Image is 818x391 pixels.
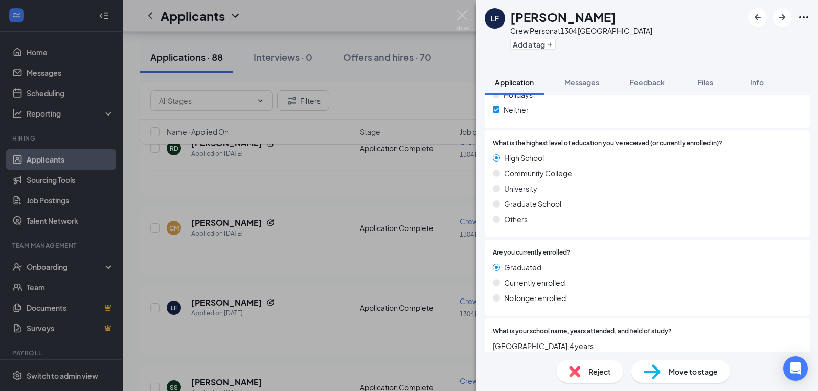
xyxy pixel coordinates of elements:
[504,152,544,164] span: High School
[495,78,534,87] span: Application
[798,11,810,24] svg: Ellipses
[698,78,713,87] span: Files
[493,327,672,336] span: What is your school name, years attended, and field of study?
[750,78,764,87] span: Info
[776,11,788,24] svg: ArrowRight
[564,78,599,87] span: Messages
[504,198,561,210] span: Graduate School
[504,292,566,304] span: No longer enrolled
[493,340,802,352] span: [GEOGRAPHIC_DATA],4 years
[783,356,808,381] div: Open Intercom Messenger
[504,214,528,225] span: Others
[752,11,764,24] svg: ArrowLeftNew
[630,78,665,87] span: Feedback
[748,8,767,27] button: ArrowLeftNew
[510,26,652,36] div: Crew Person at 1304 [GEOGRAPHIC_DATA]
[504,104,529,116] span: Neither
[504,262,541,273] span: Graduated
[669,366,718,377] span: Move to stage
[504,183,537,194] span: University
[504,277,565,288] span: Currently enrolled
[493,248,571,258] span: Are you currently enrolled?
[773,8,791,27] button: ArrowRight
[510,8,616,26] h1: [PERSON_NAME]
[547,41,553,48] svg: Plus
[510,39,556,50] button: PlusAdd a tag
[493,139,722,148] span: What is the highest level of education you've received (or currently enrolled in)?
[588,366,611,377] span: Reject
[504,168,572,179] span: Community College
[491,13,499,24] div: LF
